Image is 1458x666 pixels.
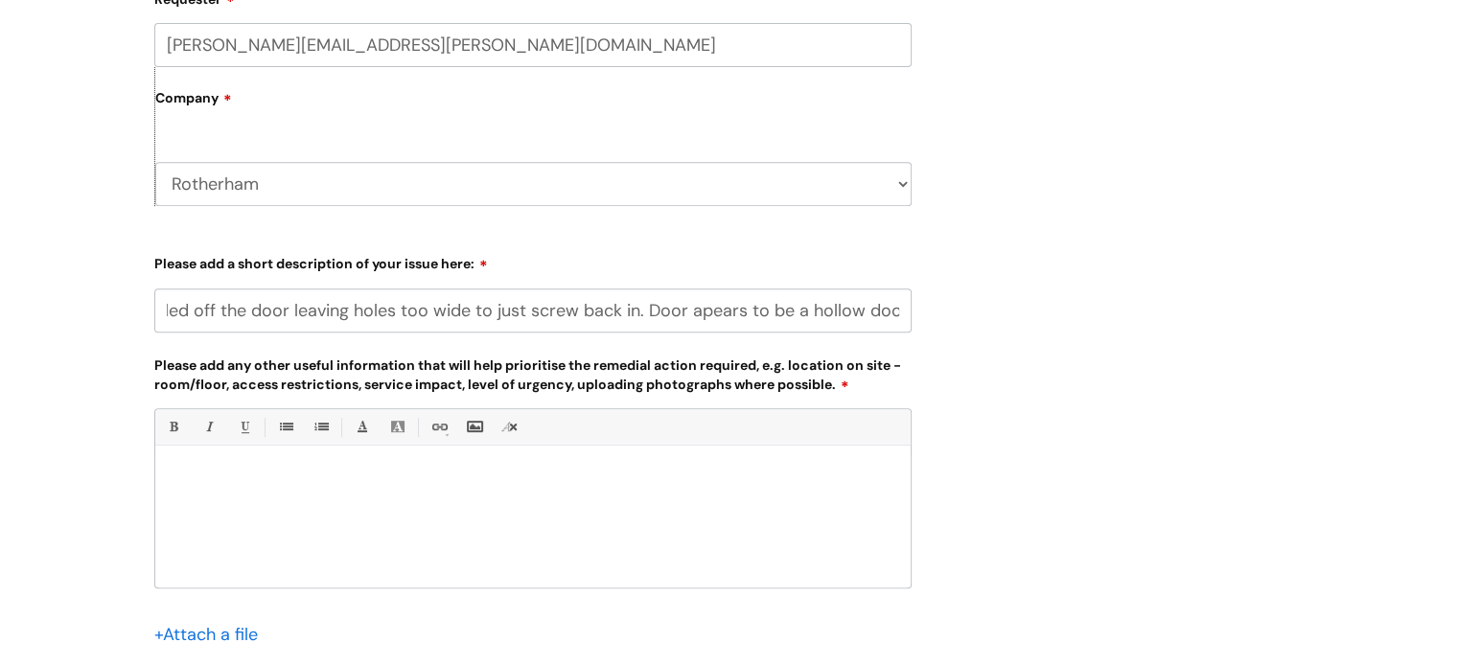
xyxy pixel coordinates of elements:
a: • Unordered List (Ctrl-Shift-7) [273,415,297,439]
label: Please add a short description of your issue here: [154,249,912,272]
a: Bold (Ctrl-B) [161,415,185,439]
label: Company [155,83,912,126]
input: Email [154,23,912,67]
a: Link [427,415,451,439]
a: Insert Image... [462,415,486,439]
a: Italic (Ctrl-I) [197,415,220,439]
a: Font Color [350,415,374,439]
a: 1. Ordered List (Ctrl-Shift-8) [309,415,333,439]
label: Please add any other useful information that will help prioritise the remedial action required, e... [154,354,912,393]
a: Back Color [385,415,409,439]
a: Remove formatting (Ctrl-\) [498,415,521,439]
div: Attach a file [154,619,269,650]
a: Underline(Ctrl-U) [232,415,256,439]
